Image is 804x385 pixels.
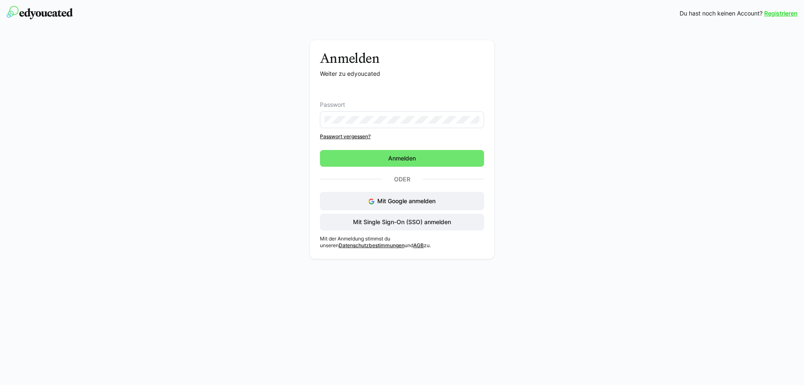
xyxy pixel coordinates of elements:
[7,6,73,19] img: edyoucated
[339,242,405,248] a: Datenschutzbestimmungen
[387,154,417,163] span: Anmelden
[377,197,435,204] span: Mit Google anmelden
[320,214,484,230] button: Mit Single Sign-On (SSO) anmelden
[320,70,484,78] p: Weiter zu edyoucated
[320,192,484,210] button: Mit Google anmelden
[320,133,484,140] a: Passwort vergessen?
[680,9,763,18] span: Du hast noch keinen Account?
[320,235,484,249] p: Mit der Anmeldung stimmst du unseren und zu.
[413,242,424,248] a: AGB
[352,218,452,226] span: Mit Single Sign-On (SSO) anmelden
[320,101,345,108] span: Passwort
[381,173,423,185] p: Oder
[764,9,797,18] a: Registrieren
[320,150,484,167] button: Anmelden
[320,50,484,66] h3: Anmelden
